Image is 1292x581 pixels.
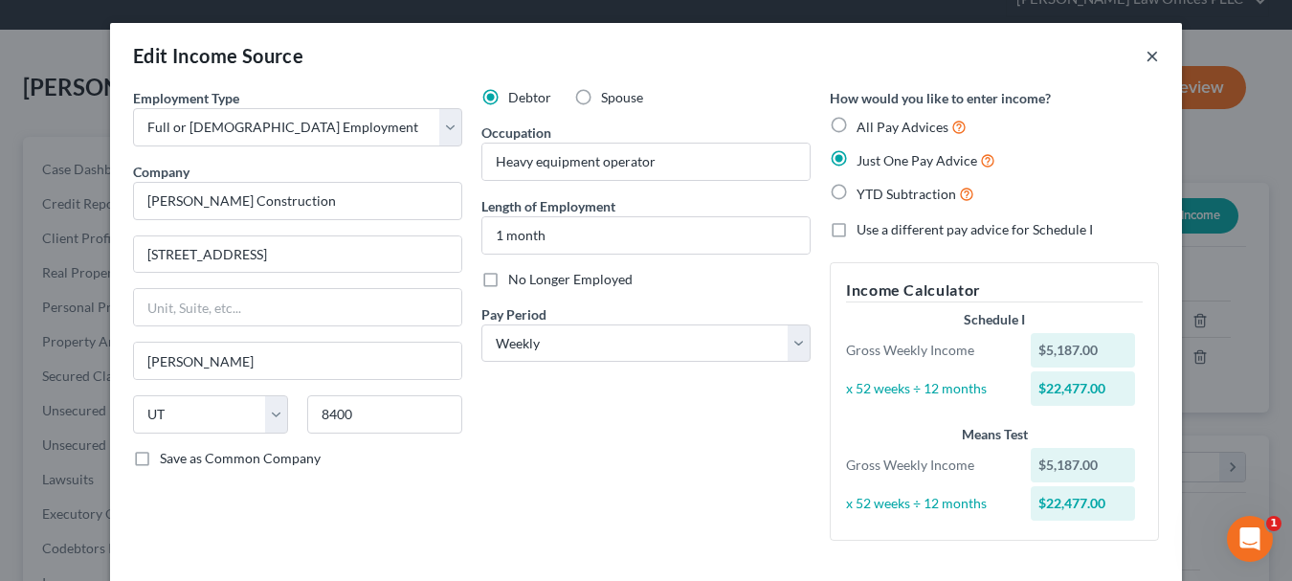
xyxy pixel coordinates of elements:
span: Just One Pay Advice [857,152,977,168]
input: -- [482,144,810,180]
div: Schedule I [846,310,1143,329]
span: Employment Type [133,90,239,106]
div: Gross Weekly Income [836,456,1021,475]
span: Save as Common Company [160,450,321,466]
div: $5,187.00 [1031,448,1136,482]
span: 1 [1266,516,1281,531]
input: Search company by name... [133,182,462,220]
label: Occupation [481,123,551,143]
input: Enter zip... [307,395,462,434]
div: Edit Income Source [133,42,303,69]
div: x 52 weeks ÷ 12 months [836,379,1021,398]
div: Gross Weekly Income [836,341,1021,360]
h5: Income Calculator [846,279,1143,302]
span: Use a different pay advice for Schedule I [857,221,1093,237]
span: Debtor [508,89,551,105]
label: How would you like to enter income? [830,88,1051,108]
div: x 52 weeks ÷ 12 months [836,494,1021,513]
input: ex: 2 years [482,217,810,254]
span: No Longer Employed [508,271,633,287]
iframe: Intercom live chat [1227,516,1273,562]
div: $5,187.00 [1031,333,1136,368]
span: YTD Subtraction [857,186,956,202]
div: Means Test [846,425,1143,444]
input: Enter address... [134,236,461,273]
span: Spouse [601,89,643,105]
div: $22,477.00 [1031,486,1136,521]
span: All Pay Advices [857,119,948,135]
span: Company [133,164,189,180]
div: $22,477.00 [1031,371,1136,406]
input: Enter city... [134,343,461,379]
span: Pay Period [481,306,546,323]
button: × [1146,44,1159,67]
label: Length of Employment [481,196,615,216]
input: Unit, Suite, etc... [134,289,461,325]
